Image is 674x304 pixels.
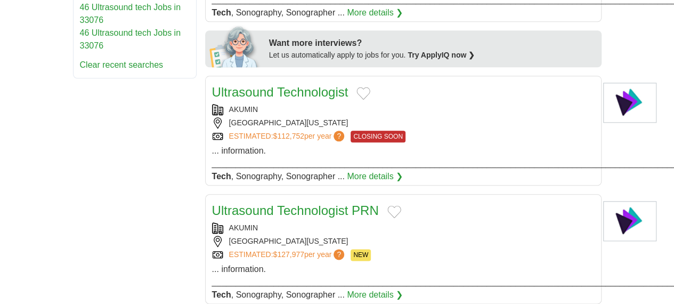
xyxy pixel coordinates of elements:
span: $127,977 [273,250,304,259]
a: Ultrasound Technologist [212,85,348,99]
span: ? [334,249,344,260]
a: 46 Ultrasound tech Jobs in 33076 [80,3,181,25]
strong: Tech [212,172,231,181]
a: 46 Ultrasound tech Jobs in 33076 [80,28,181,50]
span: $112,752 [273,132,304,140]
a: AKUMIN [229,105,258,114]
a: ESTIMATED:$112,752per year? [229,131,347,142]
strong: Tech [212,8,231,17]
div: Let us automatically apply to jobs for you. [269,50,595,61]
a: More details ❯ [347,6,403,19]
div: [GEOGRAPHIC_DATA][US_STATE] [212,117,595,129]
img: Akumin logo [603,83,656,123]
span: NEW [351,249,371,261]
a: Clear recent searches [80,60,164,69]
span: CLOSING SOON [351,131,405,142]
span: ? [334,131,344,141]
a: More details ❯ [347,170,403,183]
a: Try ApplyIQ now ❯ [408,51,475,59]
a: AKUMIN [229,223,258,232]
a: Ultrasound Technologist PRN [212,203,379,218]
button: Add to favorite jobs [356,87,370,100]
strong: Tech [212,290,231,299]
a: More details ❯ [347,289,403,301]
a: ESTIMATED:$127,977per year? [229,249,347,261]
img: apply-iq-scientist.png [209,25,261,67]
div: [GEOGRAPHIC_DATA][US_STATE] [212,236,595,247]
div: Want more interviews? [269,37,595,50]
button: Add to favorite jobs [387,205,401,218]
img: Akumin logo [603,201,656,241]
